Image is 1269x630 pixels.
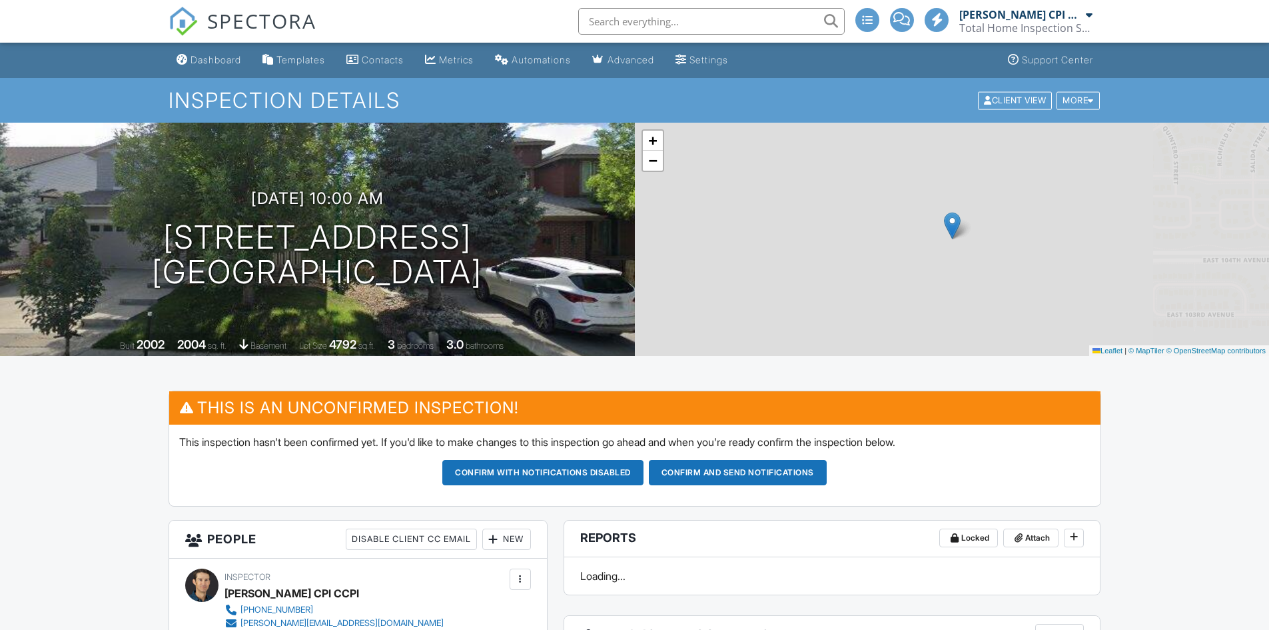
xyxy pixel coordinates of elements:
[251,189,384,207] h3: [DATE] 10:00 am
[439,54,474,65] div: Metrics
[224,583,359,603] div: [PERSON_NAME] CPI CCPI
[224,617,444,630] a: [PERSON_NAME][EMAIL_ADDRESS][DOMAIN_NAME]
[329,337,356,351] div: 4792
[257,48,330,73] a: Templates
[362,54,404,65] div: Contacts
[482,529,531,550] div: New
[1166,347,1266,355] a: © OpenStreetMap contributors
[388,337,395,351] div: 3
[250,341,286,351] span: basement
[587,48,659,73] a: Advanced
[208,341,226,351] span: sq. ft.
[648,152,657,169] span: −
[341,48,409,73] a: Contacts
[191,54,241,65] div: Dashboard
[944,212,961,239] img: Marker
[1128,347,1164,355] a: © MapTiler
[1003,48,1098,73] a: Support Center
[1057,91,1100,109] div: More
[689,54,728,65] div: Settings
[169,89,1101,112] h1: Inspection Details
[649,460,827,485] button: Confirm and send notifications
[1092,347,1122,355] a: Leaflet
[152,220,482,291] h1: [STREET_ADDRESS] [GEOGRAPHIC_DATA]
[169,521,547,559] h3: People
[1022,54,1093,65] div: Support Center
[608,54,654,65] div: Advanced
[670,48,733,73] a: Settings
[959,21,1092,35] div: Total Home Inspection Services LLC
[137,337,165,351] div: 2002
[446,337,464,351] div: 3.0
[299,341,327,351] span: Lot Size
[169,7,198,36] img: The Best Home Inspection Software - Spectora
[466,341,504,351] span: bathrooms
[240,618,444,629] div: [PERSON_NAME][EMAIL_ADDRESS][DOMAIN_NAME]
[346,529,477,550] div: Disable Client CC Email
[179,435,1090,449] p: This inspection hasn't been confirmed yet. If you'd like to make changes to this inspection go ah...
[276,54,325,65] div: Templates
[643,151,663,171] a: Zoom out
[397,341,434,351] span: bedrooms
[358,341,375,351] span: sq.ft.
[648,132,657,149] span: +
[442,460,643,485] button: Confirm with notifications disabled
[512,54,571,65] div: Automations
[978,91,1052,109] div: Client View
[171,48,246,73] a: Dashboard
[120,341,135,351] span: Built
[578,8,845,35] input: Search everything...
[977,95,1055,105] a: Client View
[420,48,479,73] a: Metrics
[240,605,313,615] div: [PHONE_NUMBER]
[207,7,316,35] span: SPECTORA
[169,18,316,46] a: SPECTORA
[1124,347,1126,355] span: |
[224,603,444,617] a: [PHONE_NUMBER]
[959,8,1082,21] div: [PERSON_NAME] CPI CCPI
[169,391,1100,424] h3: This is an Unconfirmed Inspection!
[224,572,270,582] span: Inspector
[490,48,576,73] a: Automations (Advanced)
[177,337,206,351] div: 2004
[643,131,663,151] a: Zoom in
